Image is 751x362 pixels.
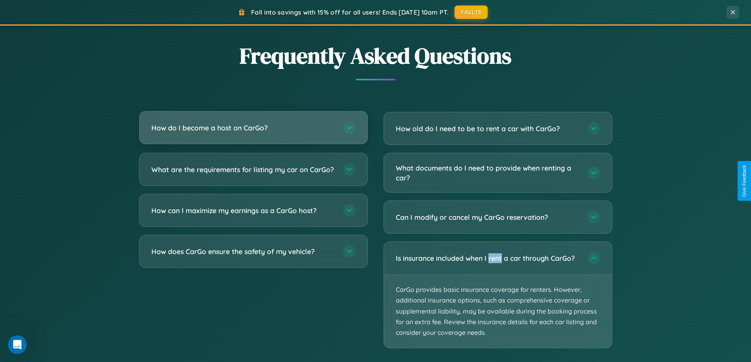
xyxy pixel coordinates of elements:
h3: What documents do I need to provide when renting a car? [396,163,580,182]
h3: Can I modify or cancel my CarGo reservation? [396,212,580,222]
p: CarGo provides basic insurance coverage for renters. However, additional insurance options, such ... [384,275,612,348]
h3: How old do I need to be to rent a car with CarGo? [396,124,580,134]
h3: How can I maximize my earnings as a CarGo host? [151,206,335,215]
div: Give Feedback [742,165,747,197]
h3: What are the requirements for listing my car on CarGo? [151,165,335,175]
iframe: Intercom live chat [8,335,27,354]
h3: How does CarGo ensure the safety of my vehicle? [151,247,335,256]
h3: Is insurance included when I rent a car through CarGo? [396,253,580,263]
h2: Frequently Asked Questions [139,41,612,71]
h3: How do I become a host on CarGo? [151,123,335,133]
button: FALL15 [455,6,488,19]
span: Fall into savings with 15% off for all users! Ends [DATE] 10am PT. [251,8,449,16]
